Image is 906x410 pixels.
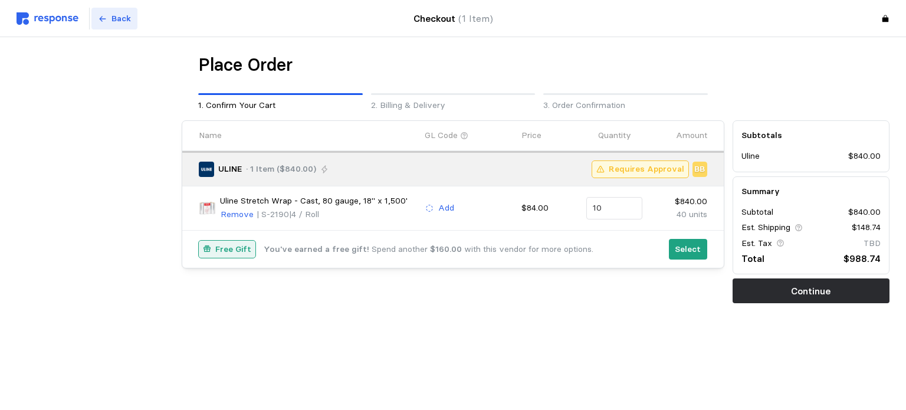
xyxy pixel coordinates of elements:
img: svg%3e [17,12,78,25]
p: 1. Confirm Your Cart [198,99,363,112]
p: Select [675,243,701,256]
p: Name [199,129,222,142]
p: Back [111,12,131,25]
p: GL Code [425,129,458,142]
span: | 4 / Roll [289,209,319,219]
p: Est. Tax [741,237,772,250]
h5: Subtotals [741,129,881,142]
p: 3. Order Confirmation [543,99,708,112]
p: $840.00 [848,150,881,163]
p: Uline Stretch Wrap - Cast, 80 gauge, 18" x 1,500' [220,195,408,208]
p: Requires Approval [609,163,684,176]
input: Qty [593,198,635,219]
button: Select [669,239,707,260]
h5: Summary [741,185,881,198]
h4: Checkout [413,11,493,26]
p: 2. Billing & Delivery [371,99,536,112]
p: $84.00 [521,202,577,215]
span: (1 Item) [458,13,493,24]
span: Spend another with this vendor for more options. [372,244,593,254]
p: Amount [676,129,707,142]
p: Est. Shipping [741,221,790,234]
p: 40 units [651,208,707,221]
button: Back [91,8,137,30]
button: Add [425,201,455,215]
p: Subtotal [741,206,773,219]
h1: Place Order [198,54,293,77]
b: You've earned a free gift! [264,244,369,254]
b: $160.00 [430,244,462,254]
p: Quantity [598,129,631,142]
p: $840.00 [651,195,707,208]
span: | S-2190 [257,209,289,219]
p: Free Gift [215,243,251,256]
p: Total [741,251,764,266]
p: ULINE [218,163,242,176]
p: $840.00 [848,206,881,219]
p: TBD [864,237,881,250]
img: S-2190 [199,199,216,217]
p: Remove [221,208,254,221]
p: Continue [791,284,830,299]
button: Remove [220,208,254,222]
button: Continue [733,278,889,303]
p: $988.74 [843,251,881,266]
p: · 1 Item ($840.00) [246,163,316,176]
p: Price [521,129,541,142]
p: $148.74 [852,221,881,234]
p: Add [438,202,454,215]
p: BB [694,163,705,176]
p: Uline [741,150,760,163]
